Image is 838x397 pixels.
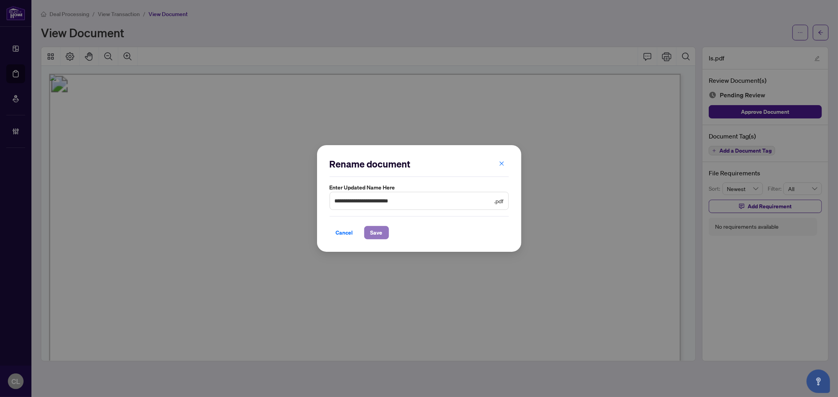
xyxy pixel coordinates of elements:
[336,226,353,239] span: Cancel
[364,226,389,239] button: Save
[499,161,504,166] span: close
[330,158,509,170] h2: Rename document
[370,226,383,239] span: Save
[330,183,509,192] label: Enter updated name here
[807,370,830,393] button: Open asap
[495,197,504,205] span: .pdf
[330,226,359,239] button: Cancel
